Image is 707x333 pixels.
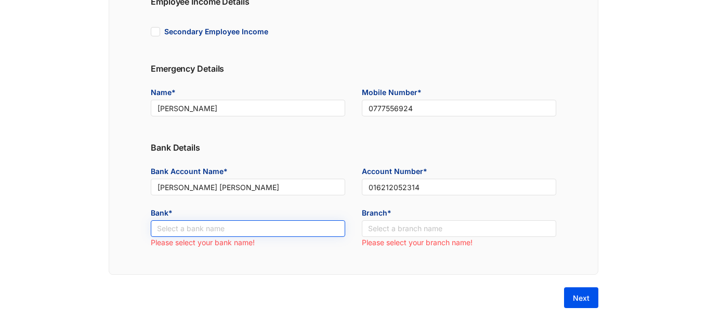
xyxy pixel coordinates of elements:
span: Secondary Employee Income [160,26,272,37]
span: Next [573,293,590,303]
input: Enter the name [151,100,345,116]
span: Name* [151,87,345,100]
span: Account Number* [362,166,556,179]
span: Branch* [362,208,556,220]
p: Emergency Details [151,62,556,75]
div: Please select your bank name! [151,237,345,248]
input: Enter the mobile number [362,100,556,116]
span: Mobile Number* [362,87,556,100]
button: Next [564,287,598,308]
input: Enter bank account name [151,179,345,195]
input: Enter bank account number [362,179,556,195]
div: Please select your branch name! [362,237,556,248]
span: Bank Account Name* [151,166,345,179]
span: Bank* [151,208,345,220]
p: Bank Details [151,141,556,154]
